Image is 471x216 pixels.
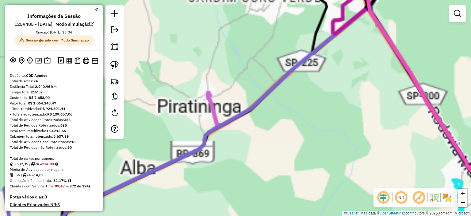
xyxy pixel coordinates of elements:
[10,112,98,117] div: - Total não roteirizado:
[110,61,119,69] img: Selecionar atividades - laço
[28,101,56,105] strong: R$ 1.064.248,47
[40,106,65,111] strong: R$ 924.591,41
[27,13,81,19] h4: Informações da Sessão
[34,56,43,65] button: Otimizar todas as rotas
[55,184,68,188] strong: 99,47%
[55,162,58,166] i: Meta Caixas/viagem: 260,20 Diferença: -25,31
[95,6,98,13] a: Clique aqui para minimizar o painel
[10,178,52,183] span: Ocupação média da frota:
[10,128,98,134] div: Peso total roteirizado:
[10,89,98,95] div: Tempo total:
[394,190,408,205] span: Ocultar NR
[110,42,119,51] img: Selecionar atividades - polígono
[26,73,47,78] strong: CDD Agudos
[10,139,98,145] div: Total de Atividades não Roteirizadas:
[10,156,98,161] div: Total de caixas por viagem:
[342,211,471,216] div: Map data © contributors,© 2025 TomTom, Microsoft
[43,56,52,65] button: Painel de Sugestão
[451,7,464,20] a: Exibir filtros
[10,194,98,200] h4: Rotas vários dias:
[14,35,94,45] span: Sessão gerada com Modo Simulação
[22,173,26,177] i: Total de rotas
[34,173,44,177] strong: 14,83
[442,193,452,202] img: Exibir/Ocultar setores
[10,172,98,178] div: 356 / 24 =
[10,73,98,78] div: Depósito:
[57,56,65,65] button: Logs desbloquear sessão
[53,134,69,139] strong: 5.637,39
[31,90,43,94] strong: 215:52
[9,56,17,65] button: Exibir sessão original
[68,179,71,183] em: Média calculada utilizando a maior ocupação (%Peso ou %Cubagem) de cada rota da sessão. Rotas cro...
[29,95,50,100] strong: R$ 7.658,00
[109,7,121,21] a: Nova sessão e pesquisa
[429,193,439,202] img: Fluxo de ruas
[109,90,121,104] a: Criar modelo
[110,77,119,85] img: Criar rota
[64,117,71,122] strong: 356
[108,74,121,88] a: Criar rota
[57,202,60,207] strong: 3
[10,145,98,150] div: Total de Pedidos não Roteirizados:
[33,29,75,35] div: Criação: [DATE] 16:04
[67,145,72,150] strong: 60
[359,211,360,215] span: |
[10,106,98,112] div: - Total roteirizado:
[46,128,66,133] strong: 150.213,66
[26,56,34,65] button: Adicionar Atividades
[458,189,467,198] a: Zoom in
[33,79,38,83] strong: 24
[10,161,98,167] div: 5.637,39 / 24 =
[10,162,13,166] i: Cubagem total roteirizado
[10,134,98,139] div: Cubagem total roteirizado:
[42,162,54,166] strong: 234,89
[10,184,55,188] span: Clientes com Service Time:
[344,211,358,215] a: Leaflet
[56,22,94,27] h6: Modo simulação
[412,190,426,205] span: Exibir rótulo
[10,167,98,172] div: Média de Atividades por viagem:
[65,56,73,65] button: Visualizar relatório de Roteirização
[35,84,57,89] strong: 2.940,96 km
[461,189,465,197] span: +
[380,211,406,215] a: OpenStreetMap
[10,202,98,207] h4: Clientes Priorizados NR:
[10,173,13,177] i: Total de Atividades
[60,123,67,128] strong: 635
[71,139,75,144] strong: 18
[68,184,90,188] strong: (372 de 374)
[10,117,98,123] div: Total de Atividades Roteirizadas:
[10,78,98,84] div: Total de rotas:
[109,107,121,120] a: Reroteirizar Sessão
[47,112,72,116] strong: R$ 139.657,06
[82,56,90,65] button: Imprimir Rotas
[10,95,98,100] div: Custo total:
[44,194,47,200] strong: 0
[10,84,98,89] div: Distância Total:
[14,22,52,27] h6: 1259485 - [DATE]
[90,56,99,65] button: Disponibilidade de veículos
[458,198,467,207] a: Zoom out
[10,100,98,106] div: Valor total:
[53,178,67,183] strong: 82,17%
[109,24,121,37] a: Exportar sessão
[31,162,35,166] i: Total de rotas
[89,22,94,26] em: Alterar nome da sessão
[17,56,26,65] button: Centralizar mapa no depósito ou ponto de apoio
[376,190,391,205] span: Ocultar deslocamento
[10,123,98,128] div: Total de Pedidos Roteirizados:
[73,56,82,65] button: Visualizar Romaneio
[461,198,465,206] span: −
